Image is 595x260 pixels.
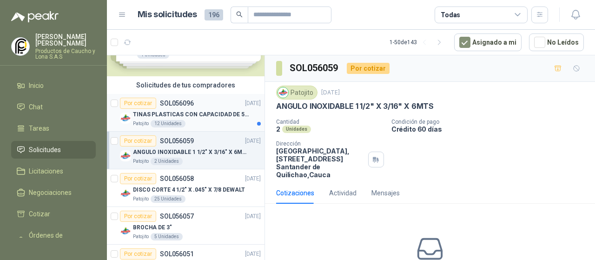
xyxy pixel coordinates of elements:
[245,137,261,146] p: [DATE]
[390,35,447,50] div: 1 - 50 de 143
[35,48,96,60] p: Productos de Caucho y Lona S.A.S
[236,11,243,18] span: search
[276,140,364,147] p: Dirección
[107,169,264,207] a: Por cotizarSOL056058[DATE] Company LogoDISCO CORTE 4 1/2" X .045" X 7/8 DEWALTPatojito25 Unidades
[151,120,185,127] div: 12 Unidades
[245,250,261,259] p: [DATE]
[29,187,72,198] span: Negociaciones
[11,120,96,137] a: Tareas
[11,162,96,180] a: Licitaciones
[276,119,384,125] p: Cantidad
[107,76,264,94] div: Solicitudes de tus compradores
[391,119,591,125] p: Condición de pago
[29,123,49,133] span: Tareas
[29,209,50,219] span: Cotizar
[278,87,288,98] img: Company Logo
[276,125,280,133] p: 2
[276,101,434,111] p: ANGULO INOXIDABLE 1 1/2" X 3/16" X 6MTS
[133,233,149,240] p: Patojito
[29,230,87,251] span: Órdenes de Compra
[133,158,149,165] p: Patojito
[120,173,156,184] div: Por cotizar
[276,86,317,100] div: Patojito
[11,141,96,159] a: Solicitudes
[133,110,249,119] p: TINAS PLASTICAS CON CAPACIDAD DE 50 KG
[441,10,460,20] div: Todas
[11,184,96,201] a: Negociaciones
[329,188,357,198] div: Actividad
[205,9,223,20] span: 196
[120,98,156,109] div: Por cotizar
[29,80,44,91] span: Inicio
[151,233,183,240] div: 5 Unidades
[120,211,156,222] div: Por cotizar
[133,186,245,194] p: DISCO CORTE 4 1/2" X .045" X 7/8 DEWALT
[371,188,400,198] div: Mensajes
[120,226,131,237] img: Company Logo
[160,138,194,144] p: SOL056059
[282,126,311,133] div: Unidades
[245,174,261,183] p: [DATE]
[321,88,340,97] p: [DATE]
[151,158,183,165] div: 2 Unidades
[160,213,194,220] p: SOL056057
[120,150,131,161] img: Company Logo
[245,212,261,221] p: [DATE]
[138,8,197,21] h1: Mis solicitudes
[276,147,364,179] p: [GEOGRAPHIC_DATA], [STREET_ADDRESS] Santander de Quilichao , Cauca
[12,38,29,55] img: Company Logo
[133,195,149,203] p: Patojito
[276,188,314,198] div: Cotizaciones
[107,132,264,169] a: Por cotizarSOL056059[DATE] Company LogoANGULO INOXIDABLE 1 1/2" X 3/16" X 6MTSPatojito2 Unidades
[11,11,59,22] img: Logo peakr
[133,148,249,157] p: ANGULO INOXIDABLE 1 1/2" X 3/16" X 6MTS
[245,99,261,108] p: [DATE]
[151,195,185,203] div: 25 Unidades
[160,175,194,182] p: SOL056058
[454,33,522,51] button: Asignado a mi
[160,100,194,107] p: SOL056096
[29,102,43,112] span: Chat
[391,125,591,133] p: Crédito 60 días
[107,207,264,245] a: Por cotizarSOL056057[DATE] Company LogoBROCHA DE 3"Patojito5 Unidades
[133,223,172,232] p: BROCHA DE 3"
[120,113,131,124] img: Company Logo
[107,94,264,132] a: Por cotizarSOL056096[DATE] Company LogoTINAS PLASTICAS CON CAPACIDAD DE 50 KGPatojito12 Unidades
[11,98,96,116] a: Chat
[29,145,61,155] span: Solicitudes
[11,205,96,223] a: Cotizar
[133,120,149,127] p: Patojito
[120,135,156,147] div: Por cotizar
[529,33,584,51] button: No Leídos
[11,227,96,254] a: Órdenes de Compra
[347,63,390,74] div: Por cotizar
[120,188,131,199] img: Company Logo
[35,33,96,47] p: [PERSON_NAME] [PERSON_NAME]
[11,77,96,94] a: Inicio
[290,61,339,75] h3: SOL056059
[29,166,63,176] span: Licitaciones
[160,251,194,257] p: SOL056051
[120,248,156,260] div: Por cotizar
